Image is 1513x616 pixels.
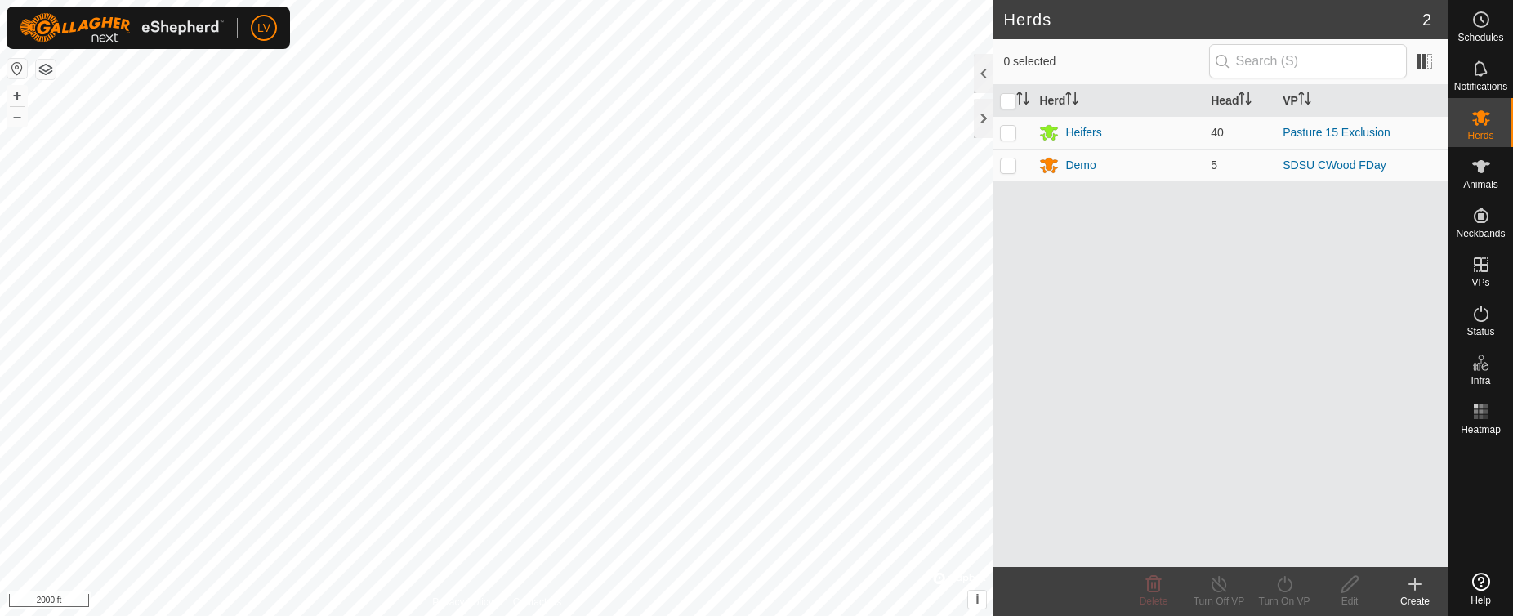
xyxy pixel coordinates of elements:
button: Map Layers [36,60,56,79]
button: Reset Map [7,59,27,78]
a: Contact Us [513,595,561,609]
a: Pasture 15 Exclusion [1283,126,1390,139]
a: Help [1448,566,1513,612]
span: LV [257,20,270,37]
span: Schedules [1457,33,1503,42]
button: + [7,86,27,105]
span: 40 [1211,126,1224,139]
span: Status [1466,327,1494,337]
div: Edit [1317,594,1382,609]
th: Herd [1033,85,1204,117]
div: Turn Off VP [1186,594,1252,609]
span: i [975,592,979,606]
span: Heatmap [1461,425,1501,435]
button: i [968,591,986,609]
p-sorticon: Activate to sort [1065,94,1078,107]
span: VPs [1471,278,1489,288]
button: – [7,107,27,127]
div: Heifers [1065,124,1101,141]
th: Head [1204,85,1276,117]
span: Herds [1467,131,1493,141]
p-sorticon: Activate to sort [1298,94,1311,107]
div: Turn On VP [1252,594,1317,609]
a: SDSU CWood FDay [1283,158,1386,172]
span: 5 [1211,158,1217,172]
span: Infra [1471,376,1490,386]
h2: Herds [1003,10,1422,29]
p-sorticon: Activate to sort [1239,94,1252,107]
span: Notifications [1454,82,1507,92]
div: Demo [1065,157,1096,174]
span: Neckbands [1456,229,1505,239]
span: Delete [1140,596,1168,607]
span: 0 selected [1003,53,1208,70]
div: Create [1382,594,1448,609]
span: 2 [1422,7,1431,32]
p-sorticon: Activate to sort [1016,94,1029,107]
span: Help [1471,596,1491,605]
img: Gallagher Logo [20,13,224,42]
th: VP [1276,85,1448,117]
span: Animals [1463,180,1498,190]
input: Search (S) [1209,44,1407,78]
a: Privacy Policy [432,595,493,609]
